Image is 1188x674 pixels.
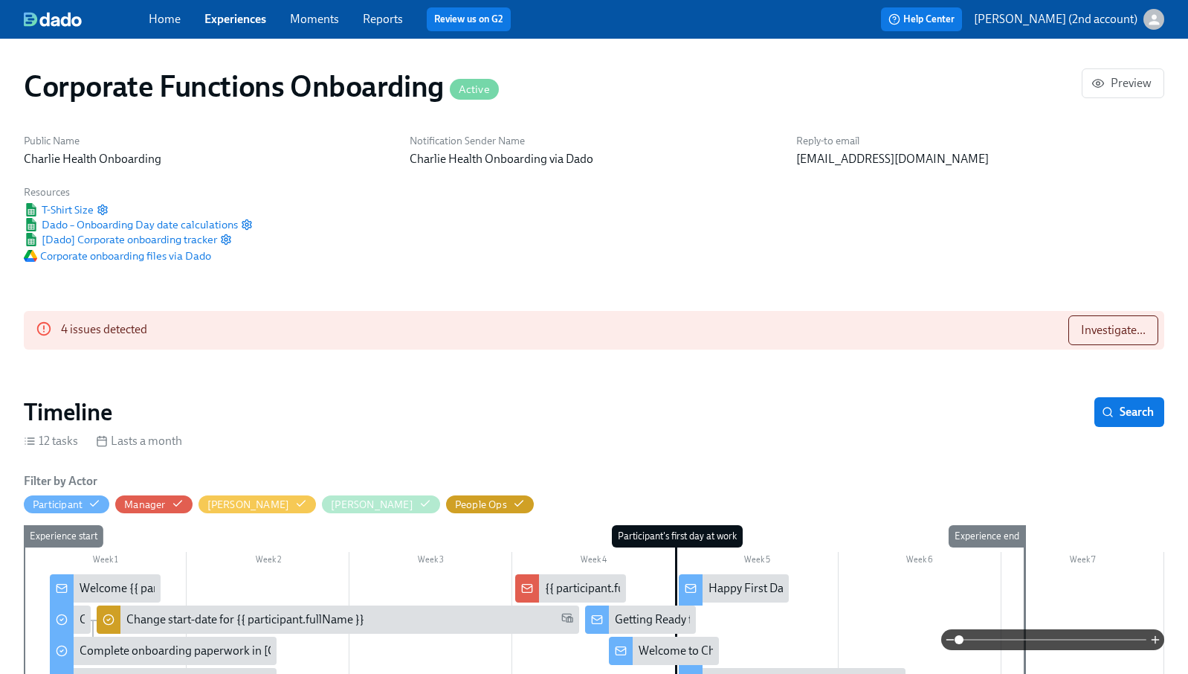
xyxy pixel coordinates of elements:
[796,151,1164,167] p: [EMAIL_ADDRESS][DOMAIN_NAME]
[33,498,83,512] div: Hide Participant
[888,12,955,27] span: Help Center
[1082,68,1164,98] button: Preview
[204,12,266,26] a: Experiences
[24,218,39,231] img: Google Sheet
[363,12,403,26] a: Reports
[331,498,413,512] div: Hide Murphy
[24,552,187,571] div: Week 1
[290,12,339,26] a: Moments
[881,7,962,31] button: Help Center
[515,574,626,603] div: {{ participant.fullName }} starts in a week 🎉
[609,637,720,665] div: Welcome to Charlie Health!
[615,612,768,628] div: Getting Ready for Onboarding
[24,248,211,263] span: Corporate onboarding files via Dado
[1068,315,1158,345] button: Investigate...
[450,84,499,95] span: Active
[24,217,238,232] a: Google SheetDado – Onboarding Day date calculations
[149,12,181,26] a: Home
[446,495,534,513] button: People Ops
[187,552,349,571] div: Week 2
[50,574,161,603] div: Welcome {{ participant.firstName }}!
[679,574,790,603] div: Happy First Day {{ participant.firstName }}!
[24,232,217,247] a: Google Sheet[Dado] Corporate onboarding tracker
[24,202,94,217] span: T-Shirt Size
[585,606,696,634] div: Getting Ready for Onboarding
[1081,323,1146,338] span: Investigate...
[50,637,277,665] div: Complete onboarding paperwork in [GEOGRAPHIC_DATA]
[96,433,182,449] div: Lasts a month
[708,580,926,597] div: Happy First Day {{ participant.firstName }}!
[612,525,743,548] div: Participant's first day at work
[24,217,238,232] span: Dado – Onboarding Day date calculations
[24,202,94,217] a: Google SheetT-Shirt Size
[974,9,1164,30] button: [PERSON_NAME] (2nd account)
[198,495,317,513] button: [PERSON_NAME]
[24,473,97,490] h6: Filter by Actor
[207,498,290,512] div: Hide Marissa
[24,525,103,548] div: Experience start
[24,68,499,104] h1: Corporate Functions Onboarding
[24,495,109,513] button: Participant
[1105,405,1154,420] span: Search
[410,151,778,167] p: Charlie Health Onboarding via Dado
[24,248,211,263] a: Google DriveCorporate onboarding files via Dado
[839,552,1001,571] div: Week 6
[97,606,579,634] div: Change start-date for {{ participant.fullName }}
[24,203,39,216] img: Google Sheet
[50,606,91,634] div: Complete your background check in Checkr
[24,232,217,247] span: [Dado] Corporate onboarding tracker
[455,498,507,512] div: Hide People Ops
[410,134,778,148] h6: Notification Sender Name
[24,233,39,246] img: Google Sheet
[24,250,37,262] img: Google Drive
[24,185,253,199] h6: Resources
[24,433,78,449] div: 12 tasks
[796,134,1164,148] h6: Reply-to email
[1094,76,1152,91] span: Preview
[434,12,503,27] a: Review us on G2
[512,552,675,571] div: Week 4
[126,612,364,628] div: Change start-date for {{ participant.fullName }}
[561,612,573,629] span: Work Email
[24,12,149,27] a: dado
[24,151,392,167] p: Charlie Health Onboarding
[80,612,300,628] div: Complete your background check in Checkr
[124,498,165,512] div: Hide Manager
[349,552,512,571] div: Week 3
[545,580,769,597] div: {{ participant.fullName }} starts in a week 🎉
[115,495,192,513] button: Manager
[639,643,778,659] div: Welcome to Charlie Health!
[676,552,839,571] div: Week 5
[80,580,265,597] div: Welcome {{ participant.firstName }}!
[1001,552,1164,571] div: Week 7
[322,495,440,513] button: [PERSON_NAME]
[61,315,147,345] div: 4 issues detected
[974,11,1137,28] p: [PERSON_NAME] (2nd account)
[80,643,380,659] div: Complete onboarding paperwork in [GEOGRAPHIC_DATA]
[24,12,82,27] img: dado
[24,134,392,148] h6: Public Name
[24,397,112,427] h2: Timeline
[427,7,511,31] button: Review us on G2
[949,525,1025,548] div: Experience end
[1094,397,1164,427] button: Search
